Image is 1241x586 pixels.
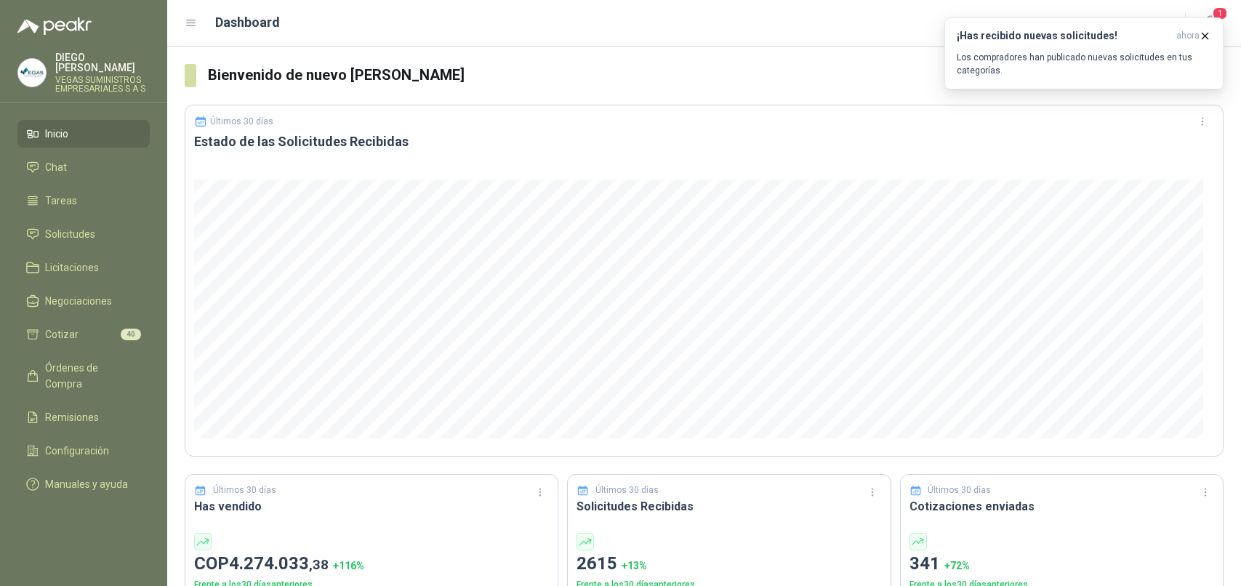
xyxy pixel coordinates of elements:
[45,443,109,459] span: Configuración
[194,133,1214,150] h3: Estado de las Solicitudes Recibidas
[957,51,1211,77] p: Los compradores han publicado nuevas solicitudes en tus categorías.
[17,354,150,398] a: Órdenes de Compra
[18,59,46,87] img: Company Logo
[957,30,1170,42] h3: ¡Has recibido nuevas solicitudes!
[210,116,273,127] p: Últimos 30 días
[944,17,1224,89] button: ¡Has recibido nuevas solicitudes!ahora Los compradores han publicado nuevas solicitudes en tus ca...
[309,556,329,573] span: ,38
[55,76,150,93] p: VEGAS SUMINISTROS EMPRESARIALES S A S
[17,470,150,498] a: Manuales y ayuda
[121,329,141,340] span: 40
[45,293,112,309] span: Negociaciones
[17,187,150,214] a: Tareas
[17,437,150,465] a: Configuración
[17,287,150,315] a: Negociaciones
[45,360,136,392] span: Órdenes de Compra
[45,476,128,492] span: Manuales y ayuda
[208,64,1224,87] h3: Bienvenido de nuevo [PERSON_NAME]
[45,193,77,209] span: Tareas
[194,497,549,515] h3: Has vendido
[622,560,647,571] span: + 13 %
[17,120,150,148] a: Inicio
[17,254,150,281] a: Licitaciones
[45,326,79,342] span: Cotizar
[17,321,150,348] a: Cotizar40
[45,126,68,142] span: Inicio
[928,483,991,497] p: Últimos 30 días
[45,260,99,276] span: Licitaciones
[213,483,276,497] p: Últimos 30 días
[333,560,364,571] span: + 116 %
[909,550,1215,578] p: 341
[17,220,150,248] a: Solicitudes
[17,153,150,181] a: Chat
[944,560,970,571] span: + 72 %
[577,550,882,578] p: 2615
[1197,10,1224,36] button: 1
[215,12,280,33] h1: Dashboard
[45,409,99,425] span: Remisiones
[1212,7,1228,20] span: 1
[1176,30,1200,42] span: ahora
[17,404,150,431] a: Remisiones
[577,497,882,515] h3: Solicitudes Recibidas
[55,52,150,73] p: DIEGO [PERSON_NAME]
[229,553,329,574] span: 4.274.033
[194,550,549,578] p: COP
[909,497,1215,515] h3: Cotizaciones enviadas
[595,483,659,497] p: Últimos 30 días
[17,17,92,35] img: Logo peakr
[45,226,95,242] span: Solicitudes
[45,159,67,175] span: Chat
